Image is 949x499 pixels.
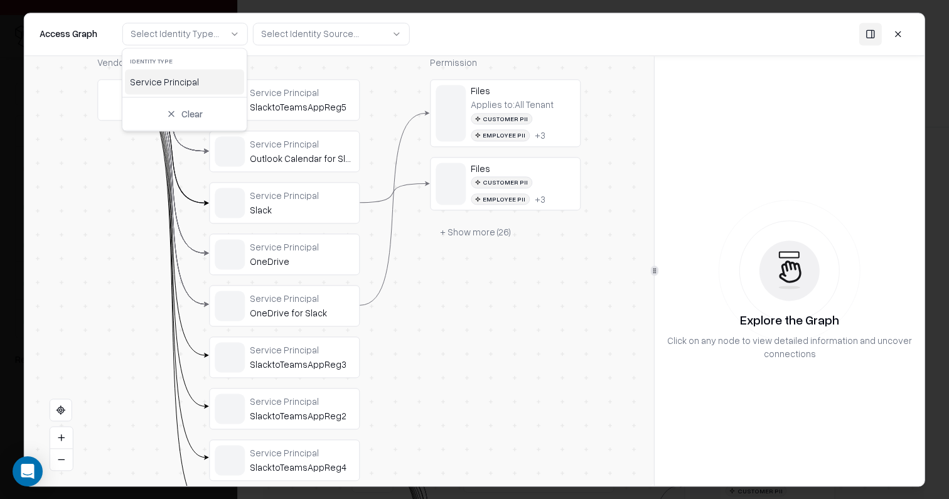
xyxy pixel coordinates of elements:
div: Service Principal [130,75,199,89]
div: OneDrive [250,255,354,267]
div: Service Principal [250,293,354,304]
div: SlacktoTeamsAppReg2 [250,410,354,421]
div: SlacktoTeamsAppReg5 [250,101,354,112]
div: Vendor [97,56,139,69]
div: Permission [430,56,581,69]
div: Service Principal [250,448,354,459]
div: Service Principal [250,87,354,99]
div: Service Principal [250,242,354,253]
div: Slack [250,204,354,215]
div: Select Identity Type... [131,28,219,41]
div: Suggestions [122,49,247,97]
div: Service Principal [250,139,354,150]
div: Applies to: All Tenant [471,99,554,110]
div: Customer PII [471,176,532,188]
div: Service Principal [250,190,354,201]
div: Outlook Calendar for Slack [250,153,354,164]
div: Explore the Graph [740,311,839,330]
div: SlacktoTeamsAppReg3 [250,358,354,370]
div: Service Principal [250,396,354,407]
span: Identity Type [130,57,173,65]
div: OneDrive for Slack [250,307,354,318]
div: Identity [209,56,360,69]
div: Select Identity Source... [261,28,359,41]
div: + 3 [535,129,545,141]
div: Files [471,163,575,174]
div: + 3 [535,193,545,205]
div: Customer PII [471,113,532,125]
button: Clear [127,103,242,126]
div: Employee PII [471,129,530,141]
div: Access Graph [40,28,97,41]
div: Employee PII [471,193,530,205]
div: Files [471,85,575,96]
div: SlacktoTeamsAppReg4 [250,461,354,473]
button: + Show more (26) [430,220,521,243]
div: Service Principal [250,345,354,356]
div: Click on any node to view detailed information and uncover connections [664,335,915,361]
